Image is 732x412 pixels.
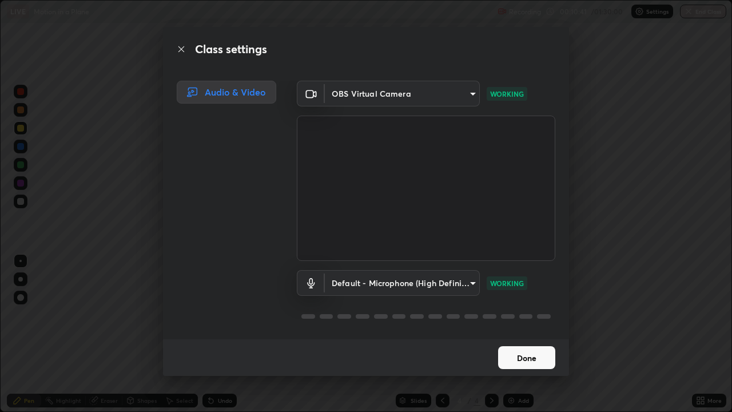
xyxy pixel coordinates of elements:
p: WORKING [490,89,524,99]
div: Audio & Video [177,81,276,104]
div: OBS Virtual Camera [325,270,480,296]
p: WORKING [490,278,524,288]
div: OBS Virtual Camera [325,81,480,106]
button: Done [498,346,555,369]
h2: Class settings [195,41,267,58]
